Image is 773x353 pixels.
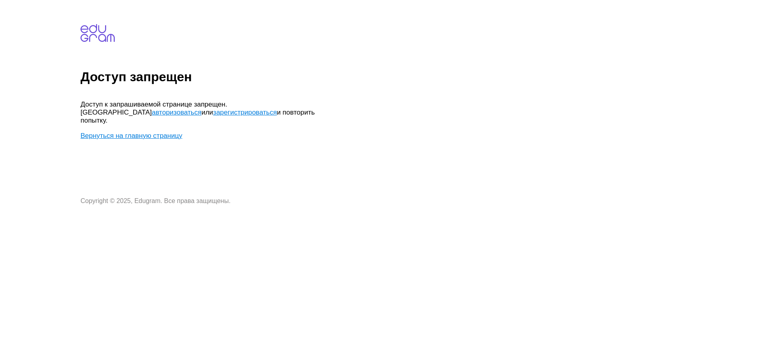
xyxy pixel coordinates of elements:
a: Вернуться на главную страницу [81,132,182,140]
img: edugram.com [81,24,115,42]
p: Доступ к запрашиваемой странице запрещен. [GEOGRAPHIC_DATA] или и повторить попытку. [81,101,322,125]
p: Copyright © 2025, Edugram. Все права защищены. [81,197,322,205]
a: зарегистрироваться [213,109,277,116]
a: авторизоваться [152,109,201,116]
h1: Доступ запрещен [81,70,770,84]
